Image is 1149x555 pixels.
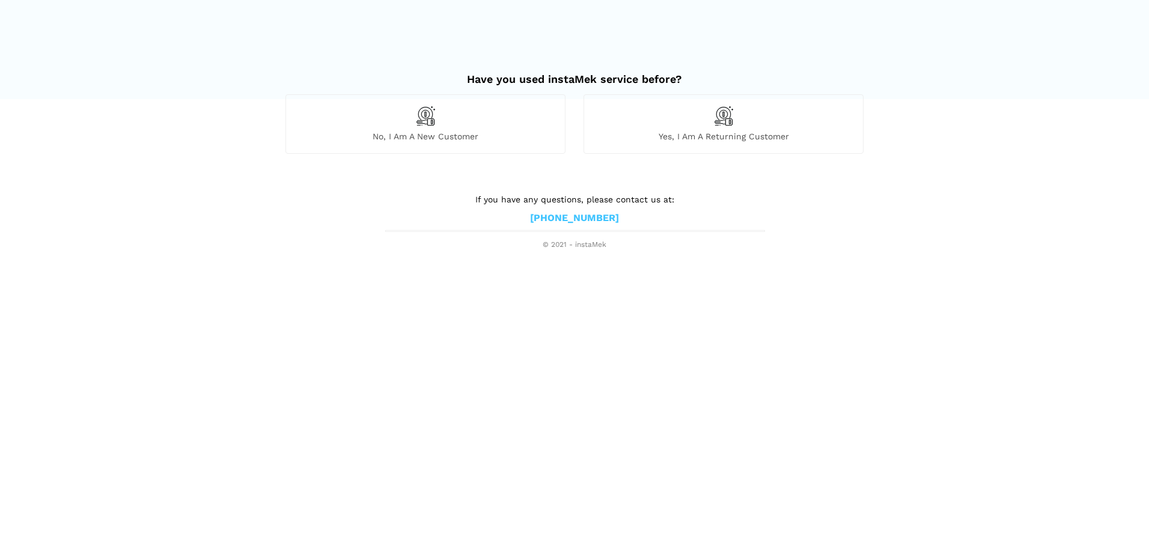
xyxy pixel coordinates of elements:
[530,212,619,225] a: [PHONE_NUMBER]
[285,61,864,86] h2: Have you used instaMek service before?
[286,131,565,142] span: No, I am a new customer
[584,131,863,142] span: Yes, I am a returning customer
[385,193,764,206] p: If you have any questions, please contact us at:
[385,240,764,250] span: © 2021 - instaMek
